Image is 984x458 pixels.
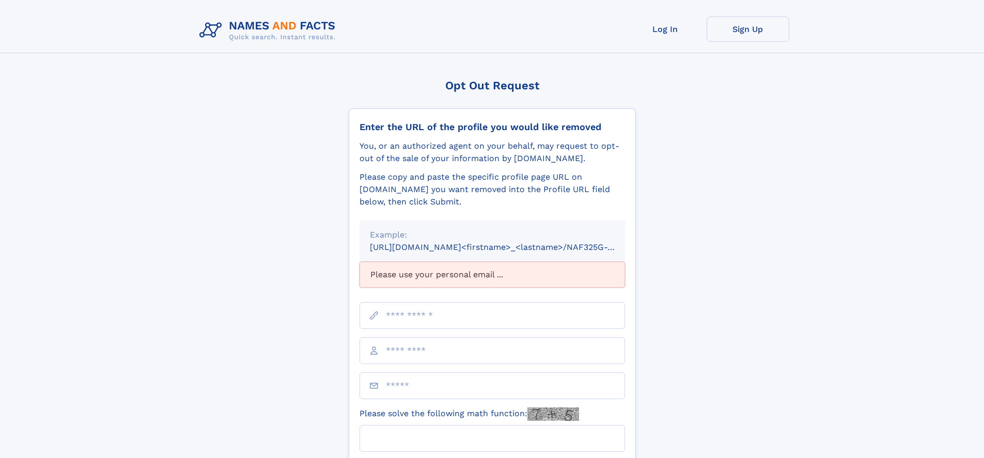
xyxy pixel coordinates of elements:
a: Log In [624,17,707,42]
div: You, or an authorized agent on your behalf, may request to opt-out of the sale of your informatio... [360,140,625,165]
div: Please copy and paste the specific profile page URL on [DOMAIN_NAME] you want removed into the Pr... [360,171,625,208]
img: Logo Names and Facts [195,17,344,44]
div: Opt Out Request [349,79,636,92]
label: Please solve the following math function: [360,407,579,421]
small: [URL][DOMAIN_NAME]<firstname>_<lastname>/NAF325G-xxxxxxxx [370,242,645,252]
div: Please use your personal email ... [360,262,625,288]
a: Sign Up [707,17,789,42]
div: Enter the URL of the profile you would like removed [360,121,625,133]
div: Example: [370,229,615,241]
